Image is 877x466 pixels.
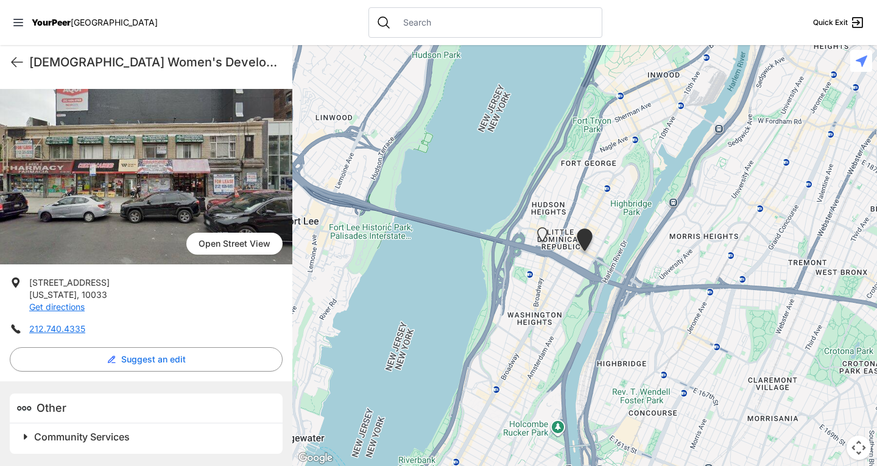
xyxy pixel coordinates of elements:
[574,228,595,256] div: New La Sala Drop-In Center
[813,15,865,30] a: Quick Exit
[121,353,186,365] span: Suggest an edit
[29,54,283,71] h1: [DEMOGRAPHIC_DATA] Women's Development Center (DWDC)
[847,436,871,460] button: Map camera controls
[77,289,79,300] span: ,
[295,450,336,466] a: Open this area in Google Maps (opens a new window)
[71,17,158,27] span: [GEOGRAPHIC_DATA]
[535,227,550,247] div: La Sala Drop-In Center
[186,233,283,255] span: Open Street View
[29,323,85,334] a: 212.740.4335
[29,277,110,288] span: [STREET_ADDRESS]
[37,401,66,414] span: Other
[32,19,158,26] a: YourPeer[GEOGRAPHIC_DATA]
[396,16,594,29] input: Search
[82,289,107,300] span: 10033
[29,289,77,300] span: [US_STATE]
[813,18,848,27] span: Quick Exit
[34,431,130,443] span: Community Services
[29,302,85,312] a: Get directions
[10,347,283,372] button: Suggest an edit
[295,450,336,466] img: Google
[32,17,71,27] span: YourPeer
